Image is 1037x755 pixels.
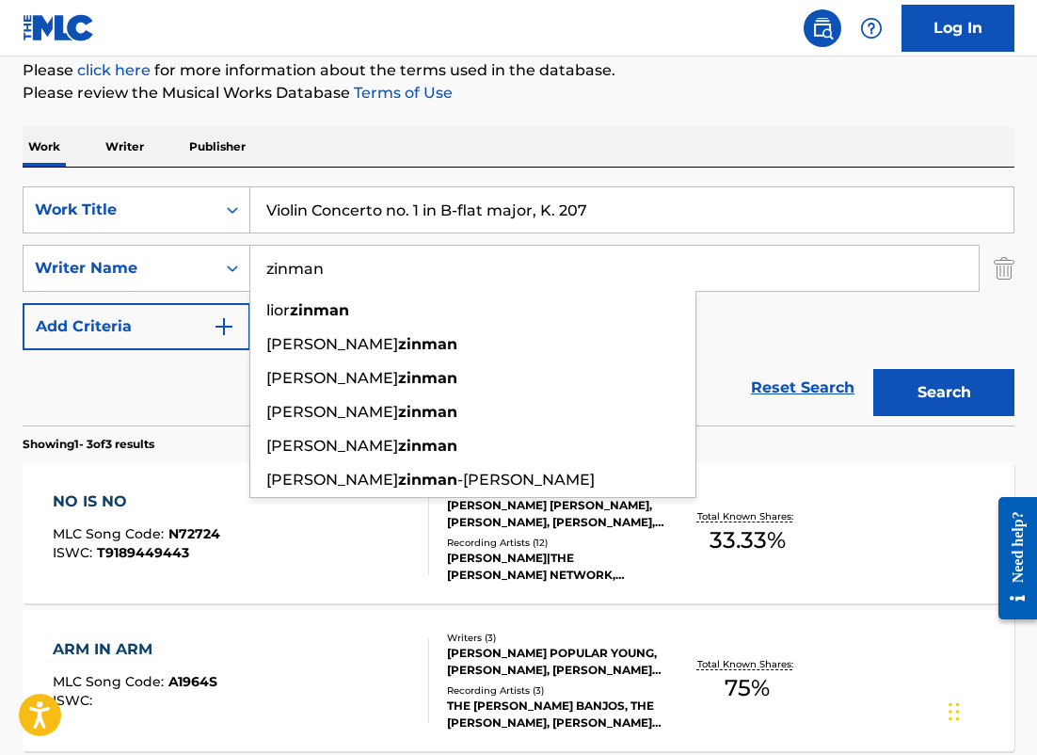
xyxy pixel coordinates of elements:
[53,692,97,709] span: ISWC :
[350,84,453,102] a: Terms of Use
[994,245,1014,292] img: Delete Criterion
[53,490,220,513] div: NO IS NO
[266,403,398,421] span: [PERSON_NAME]
[447,645,664,679] div: [PERSON_NAME] POPULAR YOUNG, [PERSON_NAME], [PERSON_NAME][US_STATE]
[398,369,457,387] strong: zinman
[23,186,1014,426] form: Search Form
[266,301,290,319] span: lior
[97,544,189,561] span: T9189449443
[213,315,235,338] img: 9d2ae6d4665cec9f34b9.svg
[943,665,1037,755] iframe: Chat Widget
[168,525,220,542] span: N72724
[398,471,457,489] strong: zinman
[23,59,1014,82] p: Please for more information about the terms used in the database.
[447,536,664,550] div: Recording Artists ( 12 )
[53,638,217,661] div: ARM IN ARM
[398,335,457,353] strong: zinman
[266,437,398,455] span: [PERSON_NAME]
[100,127,150,167] p: Writer
[35,199,204,221] div: Work Title
[35,257,204,280] div: Writer Name
[23,14,95,41] img: MLC Logo
[266,335,398,353] span: [PERSON_NAME]
[266,369,398,387] span: [PERSON_NAME]
[725,671,770,705] span: 75 %
[53,673,168,690] span: MLC Song Code :
[23,436,154,453] p: Showing 1 - 3 of 3 results
[447,497,664,531] div: [PERSON_NAME] [PERSON_NAME], [PERSON_NAME], [PERSON_NAME], [PERSON_NAME], [PERSON_NAME], [PERSON_...
[23,303,250,350] button: Add Criteria
[398,403,457,421] strong: zinman
[697,509,798,523] p: Total Known Shares:
[804,9,841,47] a: Public Search
[53,525,168,542] span: MLC Song Code :
[457,471,595,489] span: -[PERSON_NAME]
[290,301,349,319] strong: zinman
[447,698,664,731] div: THE [PERSON_NAME] BANJOS, THE [PERSON_NAME], [PERSON_NAME] BANJO BAND
[447,683,664,698] div: Recording Artists ( 3 )
[853,9,890,47] div: Help
[53,544,97,561] span: ISWC :
[984,482,1037,634] iframe: Resource Center
[811,17,834,40] img: search
[860,17,883,40] img: help
[949,683,960,740] div: Drag
[183,127,251,167] p: Publisher
[742,367,864,409] a: Reset Search
[697,657,798,671] p: Total Known Shares:
[266,471,398,489] span: [PERSON_NAME]
[23,82,1014,104] p: Please review the Musical Works Database
[23,127,66,167] p: Work
[710,523,786,557] span: 33.33 %
[23,610,1014,751] a: ARM IN ARMMLC Song Code:A1964SISWC:Writers (3)[PERSON_NAME] POPULAR YOUNG, [PERSON_NAME], [PERSON...
[901,5,1014,52] a: Log In
[447,550,664,584] div: [PERSON_NAME]|THE [PERSON_NAME] NETWORK, [PERSON_NAME],THE [PERSON_NAME] NETWORK, [PERSON_NAME], ...
[873,369,1014,416] button: Search
[398,437,457,455] strong: zinman
[23,462,1014,603] a: NO IS NOMLC Song Code:N72724ISWC:T9189449443Writers (6)[PERSON_NAME] [PERSON_NAME], [PERSON_NAME]...
[168,673,217,690] span: A1964S
[77,61,151,79] a: click here
[447,631,664,645] div: Writers ( 3 )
